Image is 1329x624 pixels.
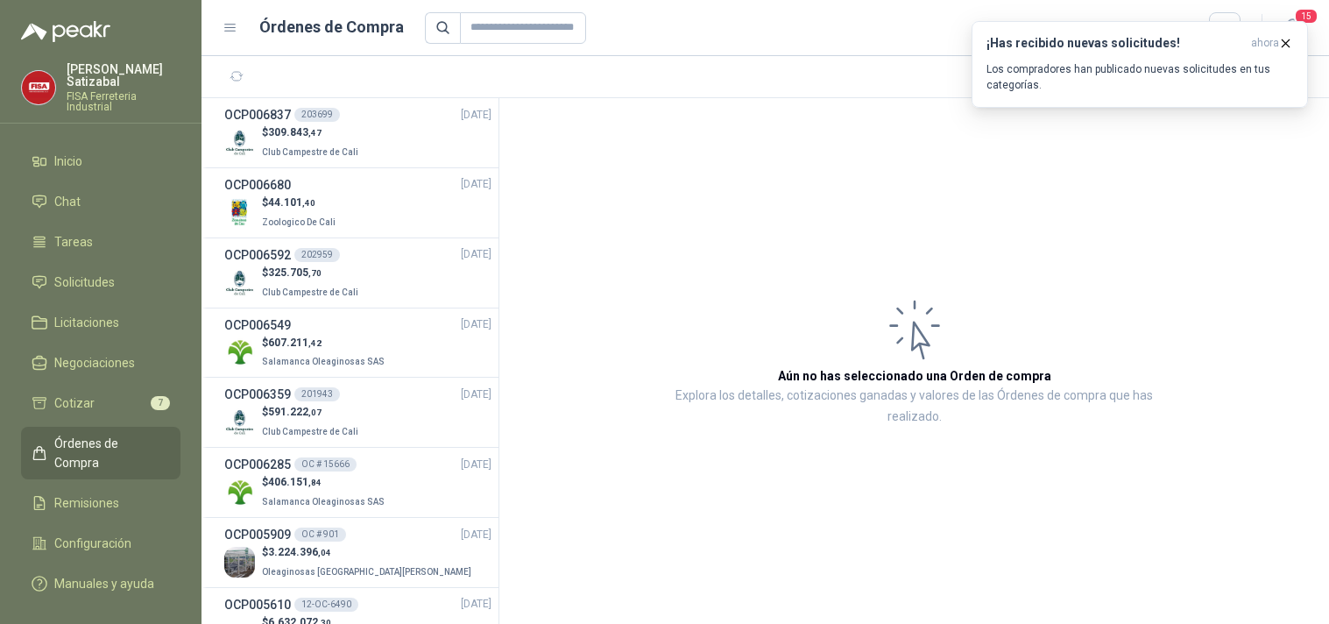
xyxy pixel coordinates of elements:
a: Solicitudes [21,266,180,299]
h3: OCP006592 [224,245,291,265]
h3: OCP006837 [224,105,291,124]
a: OCP006837203699[DATE] Company Logo$309.843,47Club Campestre de Cali [224,105,491,160]
a: OCP006549[DATE] Company Logo$607.211,42Salamanca Oleaginosas SAS [224,316,491,371]
span: Inicio [54,152,82,171]
span: Club Campestre de Cali [262,427,358,436]
span: Manuales y ayuda [54,574,154,593]
span: 591.222 [268,406,322,418]
p: $ [262,335,388,351]
span: ,07 [308,408,322,417]
span: 325.705 [268,266,322,279]
button: ¡Has recibido nuevas solicitudes!ahora Los compradores han publicado nuevas solicitudes en tus ca... [972,21,1308,108]
span: Salamanca Oleaginosas SAS [262,497,385,507]
img: Company Logo [224,407,255,437]
div: 12-OC-6490 [294,598,358,612]
span: 44.101 [268,196,315,209]
a: OCP006680[DATE] Company Logo$44.101,40Zoologico De Cali [224,175,491,230]
a: OCP006359201943[DATE] Company Logo$591.222,07Club Campestre de Cali [224,385,491,440]
img: Company Logo [22,71,55,104]
p: Los compradores han publicado nuevas solicitudes en tus categorías. [986,61,1293,93]
span: ,84 [308,478,322,487]
div: 202959 [294,248,340,262]
p: $ [262,404,362,421]
h3: OCP006359 [224,385,291,404]
a: Manuales y ayuda [21,567,180,600]
span: 309.843 [268,126,322,138]
span: Configuración [54,534,131,553]
span: Salamanca Oleaginosas SAS [262,357,385,366]
p: $ [262,474,388,491]
img: Company Logo [224,197,255,228]
span: Chat [54,192,81,211]
a: Inicio [21,145,180,178]
h3: OCP006285 [224,455,291,474]
p: $ [262,195,339,211]
span: 7 [151,396,170,410]
a: Negociaciones [21,346,180,379]
span: [DATE] [461,596,491,613]
h3: Aún no has seleccionado una Orden de compra [778,366,1051,386]
p: $ [262,544,475,561]
span: [DATE] [461,316,491,333]
a: Remisiones [21,486,180,520]
span: ,04 [318,548,331,557]
h1: Órdenes de Compra [259,15,404,39]
span: [DATE] [461,386,491,403]
span: Solicitudes [54,273,115,292]
span: [DATE] [461,107,491,124]
img: Company Logo [224,477,255,507]
span: Órdenes de Compra [54,434,164,472]
p: Explora los detalles, cotizaciones ganadas y valores de las Órdenes de compra que has realizado. [675,386,1154,428]
p: FISA Ferreteria Industrial [67,91,180,112]
a: Chat [21,185,180,218]
a: Cotizar7 [21,386,180,420]
h3: OCP005610 [224,595,291,614]
img: Company Logo [224,547,255,578]
a: Licitaciones [21,306,180,339]
span: [DATE] [461,457,491,473]
div: 201943 [294,387,340,401]
span: 406.151 [268,476,322,488]
p: $ [262,265,362,281]
h3: OCP006680 [224,175,291,195]
img: Logo peakr [21,21,110,42]
span: Oleaginosas [GEOGRAPHIC_DATA][PERSON_NAME] [262,567,471,577]
a: OCP005909OC # 901[DATE] Company Logo$3.224.396,04Oleaginosas [GEOGRAPHIC_DATA][PERSON_NAME] [224,525,491,580]
span: Licitaciones [54,313,119,332]
span: Tareas [54,232,93,252]
span: [DATE] [461,527,491,543]
span: ,40 [302,198,315,208]
span: ,47 [308,128,322,138]
a: Configuración [21,527,180,560]
a: OCP006592202959[DATE] Company Logo$325.705,70Club Campestre de Cali [224,245,491,301]
h3: OCP006549 [224,316,291,335]
img: Company Logo [224,267,255,298]
span: [DATE] [461,246,491,263]
h3: ¡Has recibido nuevas solicitudes! [986,36,1244,51]
a: Órdenes de Compra [21,427,180,479]
p: [PERSON_NAME] Satizabal [67,63,180,88]
div: OC # 15666 [294,457,357,472]
span: 15 [1294,8,1318,25]
a: Tareas [21,225,180,259]
a: OCP006285OC # 15666[DATE] Company Logo$406.151,84Salamanca Oleaginosas SAS [224,455,491,510]
h3: OCP005909 [224,525,291,544]
button: 15 [1276,12,1308,44]
img: Company Logo [224,127,255,158]
span: 3.224.396 [268,546,331,558]
span: Cotizar [54,394,95,413]
span: Club Campestre de Cali [262,147,358,157]
span: Remisiones [54,493,119,513]
img: Company Logo [224,337,255,367]
div: 203699 [294,108,340,122]
span: [DATE] [461,176,491,193]
span: ,42 [308,338,322,348]
span: ahora [1251,36,1279,51]
p: $ [262,124,362,141]
div: OC # 901 [294,528,346,542]
span: 607.211 [268,337,322,349]
span: Club Campestre de Cali [262,287,358,297]
span: Zoologico De Cali [262,217,336,227]
span: ,70 [308,268,322,278]
span: Negociaciones [54,353,135,372]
